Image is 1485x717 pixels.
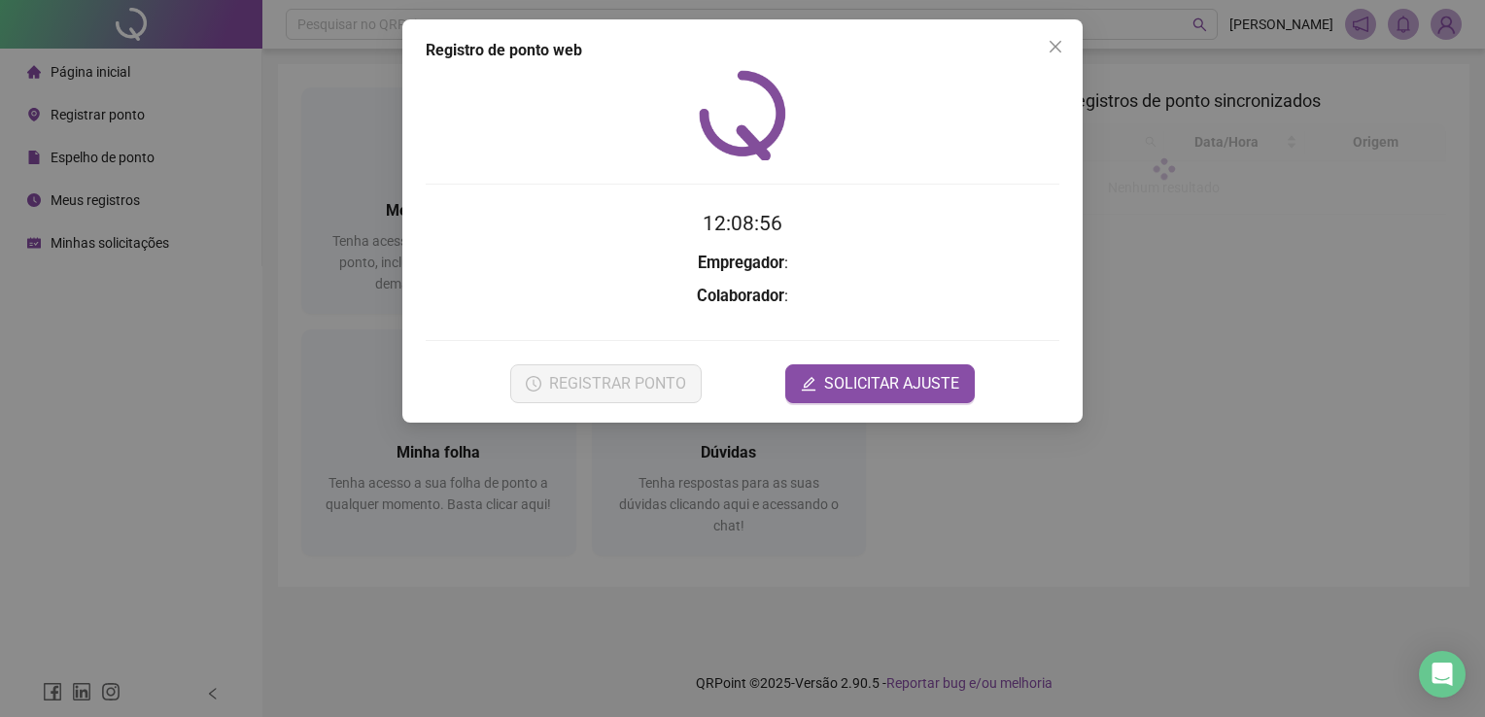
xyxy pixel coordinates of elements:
[426,251,1059,276] h3: :
[1419,651,1466,698] div: Open Intercom Messenger
[510,364,702,403] button: REGISTRAR PONTO
[1048,39,1063,54] span: close
[697,287,784,305] strong: Colaborador
[824,372,959,395] span: SOLICITAR AJUSTE
[426,39,1059,62] div: Registro de ponto web
[801,376,816,392] span: edit
[1040,31,1071,62] button: Close
[698,254,784,272] strong: Empregador
[785,364,975,403] button: editSOLICITAR AJUSTE
[699,70,786,160] img: QRPoint
[426,284,1059,309] h3: :
[703,212,782,235] time: 12:08:56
